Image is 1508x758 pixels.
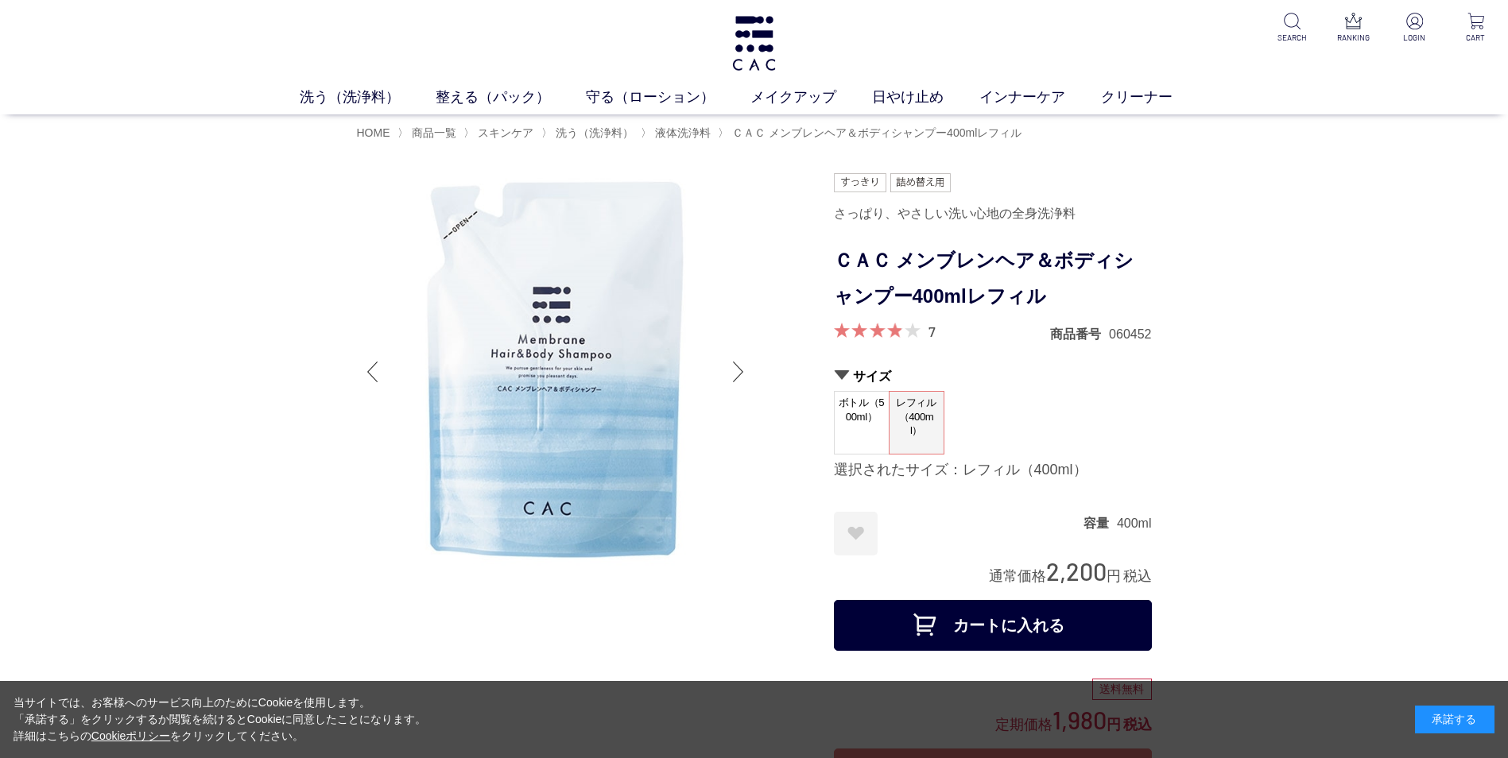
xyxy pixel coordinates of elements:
span: 通常価格 [989,568,1046,584]
li: 〉 [641,126,715,141]
a: スキンケア [475,126,533,139]
p: RANKING [1334,32,1373,44]
a: 洗う（洗浄料） [300,87,436,108]
div: 承諾する [1415,706,1494,733]
a: HOME [357,126,390,139]
div: 選択されたサイズ：レフィル（400ml） [834,461,1152,480]
a: 洗う（洗浄料） [552,126,634,139]
p: SEARCH [1273,32,1312,44]
dd: 060452 [1109,326,1151,342]
div: さっぱり、やさしい洗い心地の全身洗浄料 [834,200,1152,227]
dt: 商品番号 [1050,326,1109,342]
dd: 400ml [1117,515,1152,532]
a: インナーケア [979,87,1101,108]
a: LOGIN [1395,13,1434,44]
a: メイクアップ [750,87,872,108]
span: スキンケア [478,126,533,139]
a: RANKING [1334,13,1373,44]
a: Cookieポリシー [91,729,171,742]
a: 守る（ローション） [586,87,750,108]
span: 液体洗浄料 [655,126,711,139]
dt: 容量 [1084,515,1117,532]
a: 整える（パック） [436,87,586,108]
span: 2,200 [1046,556,1107,586]
div: 送料無料 [1092,679,1152,701]
img: 詰め替え用 [890,173,952,192]
a: お気に入りに登録する [834,512,878,555]
img: すっきり [834,173,886,192]
a: 商品一覧 [409,126,456,139]
span: レフィル（400ml） [890,392,944,442]
a: SEARCH [1273,13,1312,44]
a: 日やけ止め [872,87,979,108]
a: 7 [928,323,936,340]
span: 洗う（洗浄料） [556,126,634,139]
span: 商品一覧 [412,126,456,139]
li: 〉 [718,126,1025,141]
li: 〉 [463,126,537,141]
a: CART [1456,13,1495,44]
li: 〉 [541,126,638,141]
span: ＣＡＣ メンブレンヘア＆ボディシャンプー400mlレフィル [732,126,1021,139]
img: logo [730,16,778,71]
h2: サイズ [834,368,1152,385]
p: LOGIN [1395,32,1434,44]
h1: ＣＡＣ メンブレンヘア＆ボディシャンプー400mlレフィル [834,243,1152,315]
span: ボトル（500ml） [835,392,889,437]
a: クリーナー [1101,87,1208,108]
li: 〉 [397,126,460,141]
span: 円 [1107,568,1121,584]
button: カートに入れる [834,600,1152,651]
p: CART [1456,32,1495,44]
a: 液体洗浄料 [652,126,711,139]
a: ＣＡＣ メンブレンヘア＆ボディシャンプー400mlレフィル [729,126,1021,139]
img: ＣＡＣ メンブレンヘア＆ボディシャンプー400mlレフィル レフィル（400ml） [357,173,754,570]
div: 当サイトでは、お客様へのサービス向上のためにCookieを使用します。 「承諾する」をクリックするか閲覧を続けるとCookieに同意したことになります。 詳細はこちらの をクリックしてください。 [14,694,427,744]
span: 税込 [1123,568,1152,584]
